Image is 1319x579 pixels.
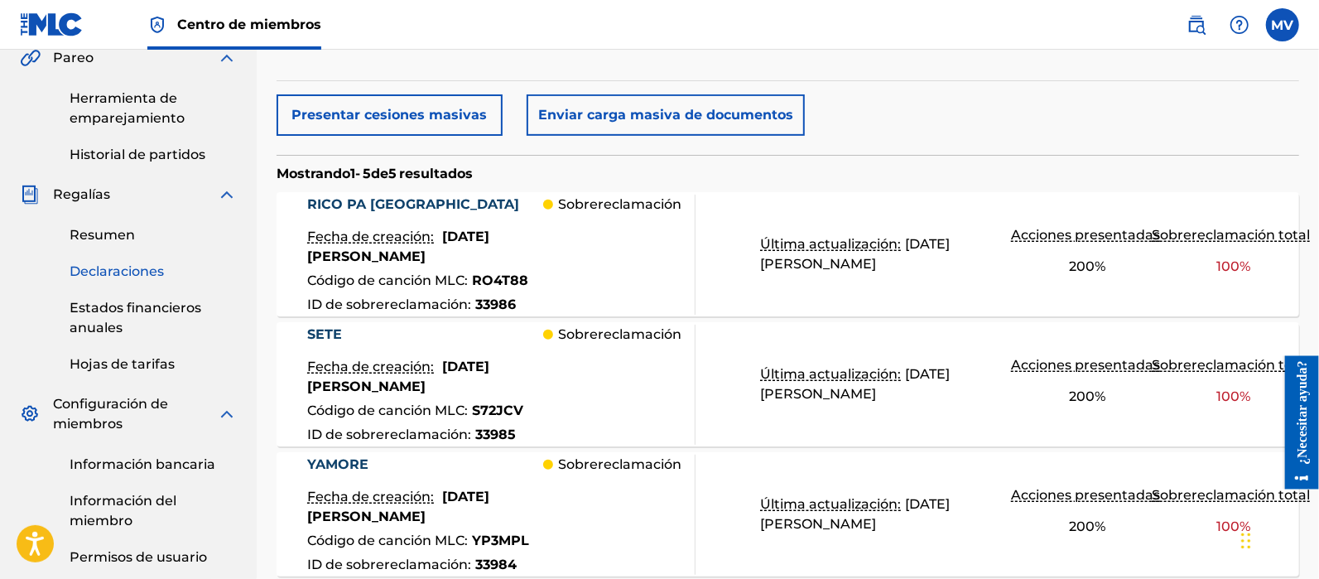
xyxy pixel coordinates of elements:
[307,403,465,418] font: Código de canción MLC
[1153,357,1311,373] font: Sobrereclamación total
[558,326,681,342] font: Sobrereclamación
[355,166,360,181] font: -
[1187,15,1206,35] img: buscar
[147,15,167,35] img: Titular de los derechos superior
[363,166,371,181] font: 5
[1153,487,1311,503] font: Sobrereclamación total
[177,17,321,32] font: Centro de miembros
[20,185,40,205] img: Regalías
[70,455,237,475] a: Información bancaria
[307,489,489,524] font: [DATE][PERSON_NAME]
[1216,258,1240,274] font: 100
[465,403,468,418] font: :
[527,94,805,136] button: Enviar carga masiva de documentos
[307,359,489,394] font: [DATE][PERSON_NAME]
[70,89,237,128] a: Herramienta de emparejamiento
[22,4,36,108] font: ¿Necesitar ayuda?
[558,456,681,472] font: Sobrereclamación
[468,557,471,572] font: :
[70,493,176,528] font: Información del miembro
[1240,258,1250,274] font: %
[307,489,434,504] font: Fecha de creación:
[277,94,503,136] button: Presentar cesiones masivas
[53,186,110,202] font: Regalías
[217,404,237,424] img: expandir
[70,356,175,372] font: Hojas de tarifas
[1273,356,1319,490] iframe: Centro de recursos
[475,427,516,442] font: 33985
[760,236,901,252] font: Última actualización:
[70,145,237,165] a: Historial de partidos
[70,227,135,243] font: Resumen
[760,496,901,512] font: Última actualización:
[558,196,681,212] font: Sobrereclamación
[1153,227,1311,243] font: Sobrereclamación total
[475,297,516,312] font: 33986
[307,196,519,212] font: RICO PA [GEOGRAPHIC_DATA]
[217,48,237,68] img: expandir
[350,166,355,181] font: 1
[70,456,215,472] font: Información bancaria
[1011,227,1160,243] font: Acciones presentadas
[307,359,434,374] font: Fecha de creación:
[1070,519,1095,534] font: 200
[1236,499,1319,579] iframe: Widget de chat
[70,298,237,338] a: Estados financieros anuales
[70,90,185,126] font: Herramienta de emparejamiento
[371,166,388,181] font: de
[760,366,901,382] font: Última actualización:
[1095,258,1106,274] font: %
[1241,516,1251,566] div: Arrastrar
[1223,8,1256,41] div: Ayuda
[292,107,488,123] font: Presentar cesiones masivas
[1180,8,1213,41] a: Búsqueda pública
[399,166,473,181] font: resultados
[307,273,465,288] font: Código de canción MLC
[468,297,471,312] font: :
[307,557,468,572] font: ID de sobrereclamación
[70,147,205,162] font: Historial de partidos
[277,322,1299,446] a: SETEFecha de creación:[DATE][PERSON_NAME]Código de canción MLC:S72JCVID de sobrereclamación:33985...
[1266,8,1299,41] div: Menú de usuario
[277,452,1299,577] a: YAMOREFecha de creación:[DATE][PERSON_NAME]Código de canción MLC:YP3MPLID de sobrereclamación:339...
[277,192,1299,316] a: RICO PA [GEOGRAPHIC_DATA]Fecha de creación:[DATE][PERSON_NAME]Código de canción MLC:RO4T88ID de s...
[388,166,397,181] font: 5
[20,12,84,36] img: Logotipo del MLC
[307,229,489,264] font: [DATE][PERSON_NAME]
[307,229,434,244] font: Fecha de creación:
[307,456,368,472] font: YAMORE
[1070,388,1095,404] font: 200
[1095,519,1106,534] font: %
[70,549,207,565] font: Permisos de usuario
[70,355,237,374] a: Hojas de tarifas
[70,262,237,282] a: Declaraciones
[307,326,342,342] font: SETE
[307,427,468,442] font: ID de sobrereclamación
[465,273,468,288] font: :
[1216,519,1240,534] font: 100
[472,273,528,288] font: RO4T88
[1240,388,1250,404] font: %
[475,557,517,572] font: 33984
[53,396,168,432] font: Configuración de miembros
[468,427,471,442] font: :
[70,548,237,567] a: Permisos de usuario
[1216,388,1240,404] font: 100
[1011,357,1160,373] font: Acciones presentadas
[472,533,529,548] font: YP3MPL
[1095,388,1106,404] font: %
[70,225,237,245] a: Resumen
[20,48,41,68] img: Pareo
[70,300,201,335] font: Estados financieros anuales
[277,166,350,181] font: Mostrando
[20,404,40,424] img: Configuración de miembros
[70,491,237,531] a: Información del miembro
[53,50,94,65] font: Pareo
[217,185,237,205] img: expandir
[1230,15,1249,35] img: ayuda
[70,263,164,279] font: Declaraciones
[307,297,468,312] font: ID de sobrereclamación
[307,533,465,548] font: Código de canción MLC
[1070,258,1095,274] font: 200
